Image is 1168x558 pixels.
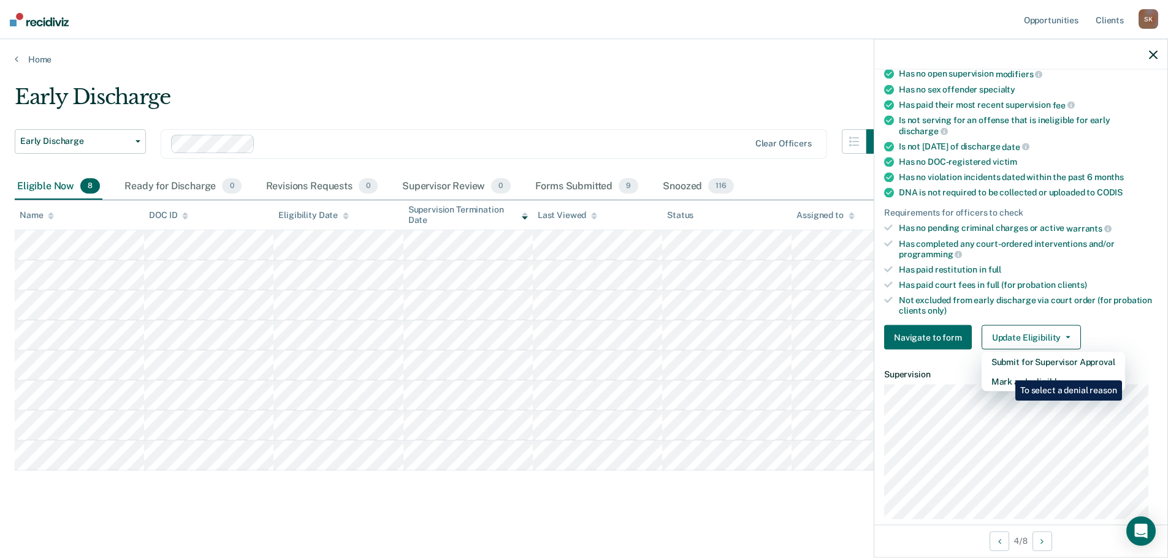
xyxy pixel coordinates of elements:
span: specialty [979,84,1015,94]
div: 4 / 8 [874,524,1167,557]
button: Navigate to form [884,325,972,350]
div: Has completed any court-ordered interventions and/or [899,238,1158,259]
div: Is not serving for an offense that is ineligible for early [899,115,1158,136]
div: Open Intercom Messenger [1126,516,1156,546]
div: Last Viewed [538,210,597,221]
a: Navigate to form link [884,325,977,350]
span: only) [928,305,947,315]
div: Eligibility Date [278,210,349,221]
div: Clear officers [755,138,812,149]
div: Supervision Termination Date [408,205,528,225]
span: warrants [1066,223,1112,233]
span: 8 [80,178,100,194]
div: Is not [DATE] of discharge [899,141,1158,152]
span: modifiers [996,69,1043,78]
span: 116 [708,178,734,194]
div: Assigned to [796,210,854,221]
img: Recidiviz [10,13,69,26]
span: discharge [899,126,948,135]
span: fee [1053,100,1075,110]
div: Early Discharge [15,85,891,119]
div: Snoozed [660,173,736,200]
span: clients) [1058,279,1087,289]
span: date [1002,141,1029,151]
span: 0 [491,178,510,194]
div: Has no open supervision [899,69,1158,80]
span: 0 [222,178,241,194]
div: Requirements for officers to check [884,208,1158,218]
div: Name [20,210,54,221]
dt: Supervision [884,369,1158,380]
div: Forms Submitted [533,173,641,200]
button: Next Opportunity [1032,531,1052,551]
span: Early Discharge [20,136,131,146]
div: Has no pending criminal charges or active [899,223,1158,234]
span: 0 [359,178,378,194]
div: Has no sex offender [899,84,1158,94]
div: DNA is not required to be collected or uploaded to [899,187,1158,198]
div: Eligible Now [15,173,102,200]
span: victim [993,157,1017,167]
div: Not excluded from early discharge via court order (for probation clients [899,295,1158,315]
span: months [1094,172,1124,182]
div: Status [667,210,693,221]
div: Has no DOC-registered [899,157,1158,167]
span: programming [899,249,962,259]
div: Has paid their most recent supervision [899,99,1158,110]
button: Update Eligibility [982,325,1081,350]
button: Previous Opportunity [990,531,1009,551]
div: Revisions Requests [264,173,380,200]
div: Has no violation incidents dated within the past 6 [899,172,1158,183]
span: full [988,265,1001,274]
div: Ready for Discharge [122,173,243,200]
a: Home [15,54,1153,65]
div: S K [1139,9,1158,29]
div: Has paid court fees in full (for probation [899,279,1158,290]
button: Submit for Supervisor Approval [982,352,1125,372]
span: CODIS [1097,187,1123,197]
div: Has paid restitution in [899,265,1158,275]
div: DOC ID [149,210,188,221]
button: Mark as Ineligible [982,372,1125,391]
span: 9 [619,178,638,194]
div: Supervisor Review [400,173,513,200]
